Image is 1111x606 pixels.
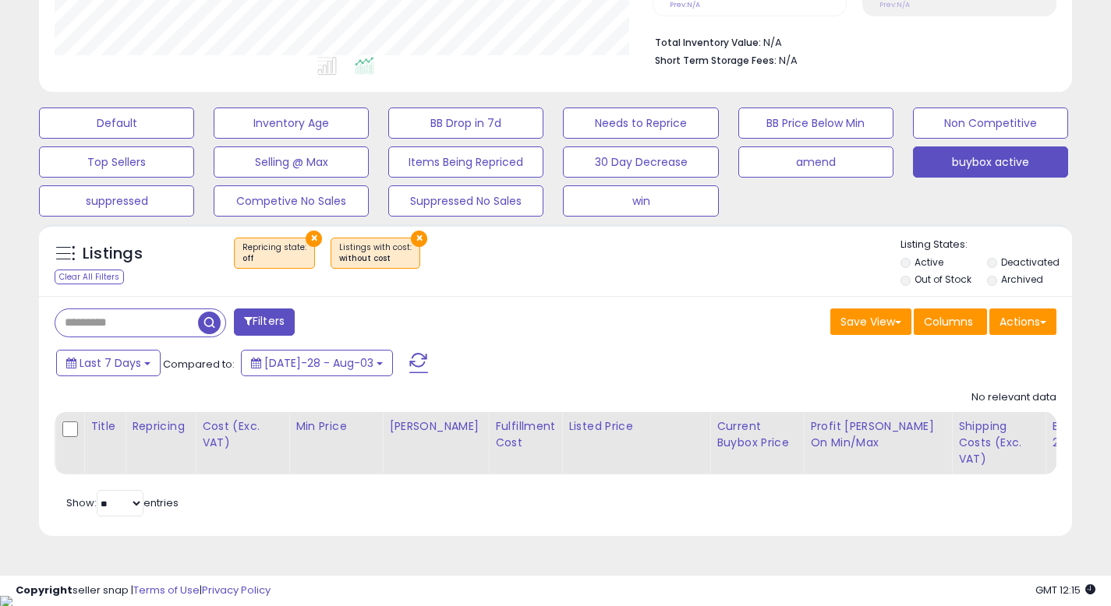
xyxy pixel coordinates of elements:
[738,146,893,178] button: amend
[900,238,1072,252] p: Listing States:
[163,357,235,372] span: Compared to:
[39,146,194,178] button: Top Sellers
[1035,583,1095,597] span: 2025-08-11 12:15 GMT
[568,418,703,435] div: Listed Price
[388,107,543,139] button: BB Drop in 7d
[1052,418,1109,451] div: BB Share 24h.
[830,308,911,335] button: Save View
[913,146,1068,178] button: buybox active
[563,185,718,217] button: win
[1001,273,1043,286] label: Archived
[55,270,124,284] div: Clear All Filters
[388,185,543,217] button: Suppressed No Sales
[804,412,952,474] th: The percentage added to the cost of goods (COGS) that forms the calculator for Min & Max prices.
[1001,255,1060,269] label: Deactivated
[133,583,200,597] a: Terms of Use
[339,241,412,265] span: Listings with cost :
[202,583,271,597] a: Privacy Policy
[971,390,1056,405] div: No relevant data
[913,107,1068,139] button: Non Competitive
[655,54,777,67] b: Short Term Storage Fees:
[295,418,376,435] div: Min Price
[915,255,943,269] label: Active
[242,241,306,265] span: Repricing state :
[39,185,194,217] button: suppressed
[214,185,369,217] button: Competive No Sales
[563,107,718,139] button: Needs to Reprice
[214,107,369,139] button: Inventory Age
[241,350,393,376] button: [DATE]-28 - Aug-03
[411,231,427,247] button: ×
[306,231,322,247] button: ×
[915,273,971,286] label: Out of Stock
[738,107,893,139] button: BB Price Below Min
[80,355,141,371] span: Last 7 Days
[242,253,306,264] div: off
[83,243,143,265] h5: Listings
[563,146,718,178] button: 30 Day Decrease
[234,308,295,336] button: Filters
[264,355,373,371] span: [DATE]-28 - Aug-03
[202,418,282,451] div: Cost (Exc. VAT)
[56,350,161,376] button: Last 7 Days
[655,36,761,49] b: Total Inventory Value:
[66,495,179,510] span: Show: entries
[214,146,369,178] button: Selling @ Max
[90,418,119,435] div: Title
[810,418,945,451] div: Profit [PERSON_NAME] on Min/Max
[388,146,543,178] button: Items Being Repriced
[958,418,1038,467] div: Shipping Costs (Exc. VAT)
[16,583,73,597] strong: Copyright
[339,253,412,264] div: without cost
[389,418,482,435] div: [PERSON_NAME]
[39,107,194,139] button: Default
[495,418,555,451] div: Fulfillment Cost
[779,53,798,68] span: N/A
[655,32,1045,51] li: N/A
[924,314,973,329] span: Columns
[716,418,797,451] div: Current Buybox Price
[989,308,1056,335] button: Actions
[16,583,271,598] div: seller snap | |
[132,418,189,435] div: Repricing
[914,308,987,335] button: Columns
